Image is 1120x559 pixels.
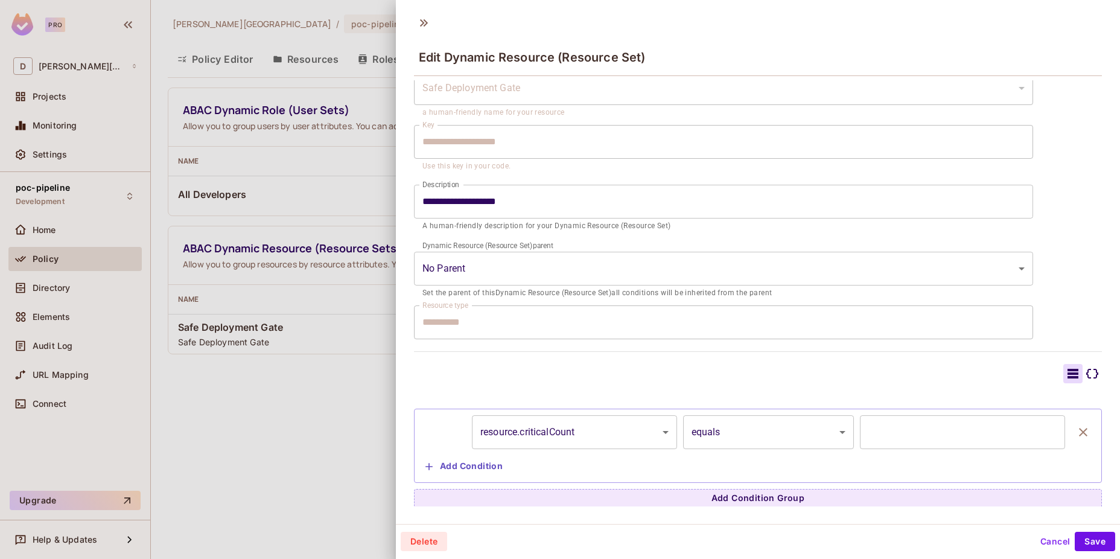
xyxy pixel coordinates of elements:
div: resource.criticalCount [472,415,677,449]
button: Save [1075,532,1115,551]
label: Dynamic Resource (Resource Set) parent [422,240,553,251]
p: Use this key in your code. [422,161,1025,173]
div: equals [683,415,854,449]
button: Delete [401,532,447,551]
div: Without label [414,71,1033,105]
p: A human-friendly description for your Dynamic Resource (Resource Set) [422,220,1025,232]
button: Add Condition [421,457,507,476]
label: Resource type [422,300,468,310]
span: Edit Dynamic Resource (Resource Set) [419,50,645,65]
p: Set the parent of this Dynamic Resource (Resource Set) all conditions will be inherited from the ... [422,287,1025,299]
div: Without label [414,252,1033,286]
label: Key [422,120,434,130]
label: Description [422,179,459,190]
button: Add Condition Group [414,489,1102,508]
p: a human-friendly name for your resource [422,107,1025,119]
button: Cancel [1036,532,1075,551]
